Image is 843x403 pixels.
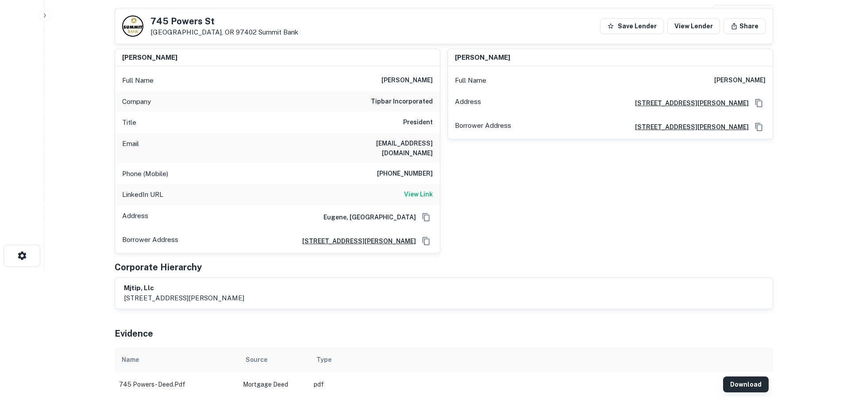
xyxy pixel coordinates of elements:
[309,347,719,372] th: Type
[455,96,481,110] p: Address
[115,261,202,274] h5: Corporate Hierarchy
[246,354,267,365] div: Source
[309,372,719,397] td: pdf
[258,28,298,36] a: Summit Bank
[115,347,773,397] div: scrollable content
[122,234,178,248] p: Borrower Address
[150,28,298,36] p: [GEOGRAPHIC_DATA], OR 97402
[455,75,486,86] p: Full Name
[239,347,309,372] th: Source
[420,234,433,248] button: Copy Address
[115,5,183,21] h4: Buyer Details
[122,211,148,224] p: Address
[124,283,244,293] h6: mjtip, llc
[799,332,843,375] iframe: Chat Widget
[420,211,433,224] button: Copy Address
[122,354,139,365] div: Name
[316,212,416,222] h6: Eugene, [GEOGRAPHIC_DATA]
[122,117,136,128] p: Title
[371,96,433,107] h6: tipbar incorporated
[327,138,433,158] h6: [EMAIL_ADDRESS][DOMAIN_NAME]
[316,354,331,365] div: Type
[724,18,766,34] button: Share
[404,189,433,200] a: View Link
[239,372,309,397] td: Mortgage Deed
[122,96,151,107] p: Company
[295,236,416,246] a: [STREET_ADDRESS][PERSON_NAME]
[455,120,511,134] p: Borrower Address
[752,96,766,110] button: Copy Address
[381,75,433,86] h6: [PERSON_NAME]
[150,17,298,26] h5: 745 Powers St
[455,53,510,63] h6: [PERSON_NAME]
[628,98,749,108] a: [STREET_ADDRESS][PERSON_NAME]
[115,327,153,340] h5: Evidence
[377,169,433,179] h6: [PHONE_NUMBER]
[122,169,168,179] p: Phone (Mobile)
[115,347,239,372] th: Name
[752,120,766,134] button: Copy Address
[122,75,154,86] p: Full Name
[723,376,769,392] button: Download
[115,372,239,397] td: 745 powers - deed.pdf
[600,18,664,34] button: Save Lender
[122,138,139,158] p: Email
[628,122,749,132] a: [STREET_ADDRESS][PERSON_NAME]
[124,293,244,303] p: [STREET_ADDRESS][PERSON_NAME]
[122,53,177,63] h6: [PERSON_NAME]
[714,75,766,86] h6: [PERSON_NAME]
[403,117,433,128] h6: President
[404,189,433,199] h6: View Link
[667,18,720,34] a: View Lender
[122,189,163,200] p: LinkedIn URL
